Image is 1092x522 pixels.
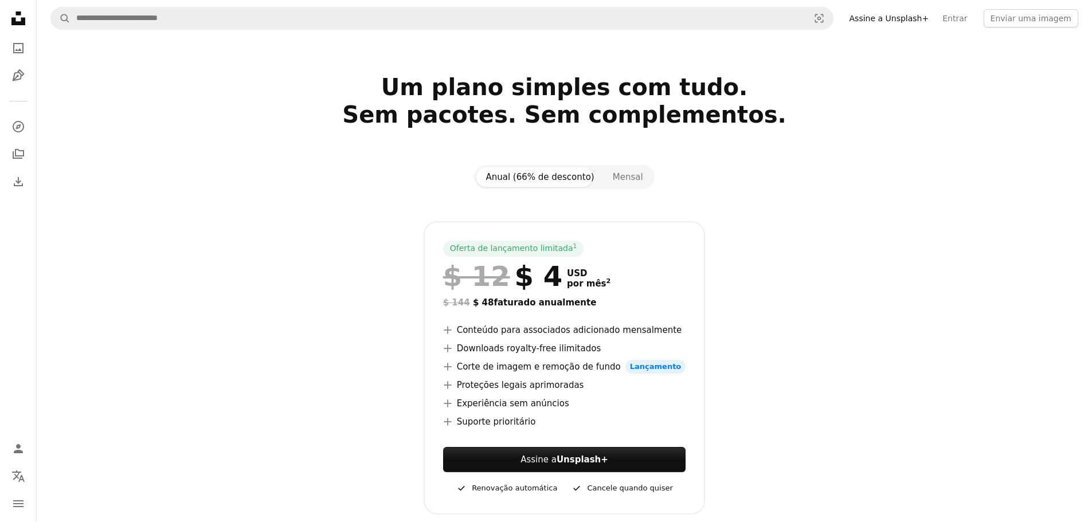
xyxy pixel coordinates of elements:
[604,167,652,187] button: Mensal
[984,9,1078,28] button: Enviar uma imagem
[443,297,470,308] span: $ 144
[456,481,557,495] div: Renovação automática
[805,7,833,29] button: Pesquisa visual
[571,481,672,495] div: Cancele quando quiser
[557,454,608,465] strong: Unsplash+
[571,243,580,254] a: 1
[7,7,30,32] a: Início — Unsplash
[625,360,686,374] span: Lançamento
[7,64,30,87] a: Ilustrações
[443,261,510,291] span: $ 12
[7,492,30,515] button: Menu
[7,170,30,193] a: Histórico de downloads
[50,7,833,30] form: Pesquise conteúdo visual em todo o site
[443,415,686,429] li: Suporte prioritário
[195,73,934,156] h2: Um plano simples com tudo. Sem pacotes. Sem complementos.
[443,378,686,392] li: Proteções legais aprimoradas
[7,465,30,488] button: Idioma
[443,296,686,309] div: $ 48 faturado anualmente
[7,437,30,460] a: Entrar / Cadastrar-se
[443,447,686,472] button: Assine aUnsplash+
[843,9,936,28] a: Assine a Unsplash+
[443,241,584,257] div: Oferta de lançamento limitada
[604,278,613,289] a: 2
[7,37,30,60] a: Fotos
[936,9,974,28] a: Entrar
[606,277,611,285] sup: 2
[7,115,30,138] a: Explorar
[476,167,603,187] button: Anual (66% de desconto)
[51,7,71,29] button: Pesquise na Unsplash
[443,397,686,410] li: Experiência sem anúncios
[567,268,610,278] span: USD
[443,360,686,374] li: Corte de imagem e remoção de fundo
[7,143,30,166] a: Coleções
[443,261,562,291] div: $ 4
[443,323,686,337] li: Conteúdo para associados adicionado mensalmente
[567,278,610,289] span: por mês
[443,342,686,355] li: Downloads royalty-free ilimitados
[573,242,577,249] sup: 1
